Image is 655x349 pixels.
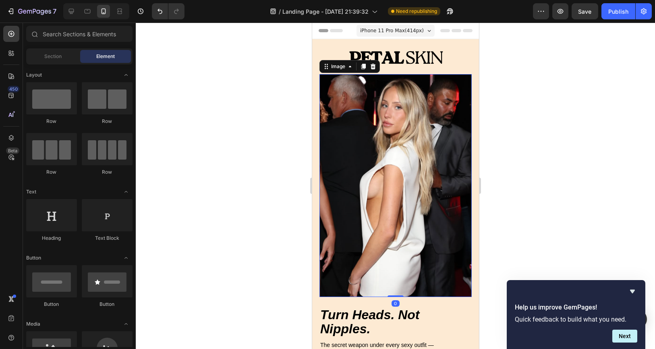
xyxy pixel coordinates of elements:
div: Text Block [82,235,133,242]
span: Media [26,320,40,328]
img: gempages_513767203451962558-2e36687d-333e-4313-8dca-5b21dc14053c.png [36,27,131,42]
button: Hide survey [628,287,637,296]
span: Toggle open [120,251,133,264]
span: Text [26,188,36,195]
div: Publish [608,7,628,16]
div: Button [26,301,77,308]
h2: Help us improve GemPages! [515,303,637,312]
div: Beta [6,147,19,154]
span: Toggle open [120,185,133,198]
div: Undo/Redo [152,3,184,19]
button: Save [572,3,598,19]
button: 7 [3,3,60,19]
button: Publish [601,3,635,19]
div: Row [82,118,133,125]
div: Button [82,301,133,308]
span: Button [26,254,41,262]
button: Next question [612,330,637,343]
span: Section [45,53,62,60]
p: Quick feedback to build what you need. [515,316,637,323]
div: Help us improve GemPages! [515,287,637,343]
span: Layout [26,71,42,79]
span: Need republishing [396,8,437,15]
p: The secret weapon under every sexy outfit — PetalSkin™ Nipple Covers make you look natural, confi... [8,319,148,341]
span: / [279,7,281,16]
div: Image [17,40,35,48]
span: Element [96,53,115,60]
span: Landing Page - [DATE] 21:39:32 [282,7,369,16]
span: Save [578,8,592,15]
div: 0 [79,278,87,284]
input: Search Sections & Elements [26,26,133,42]
p: 7 [53,6,56,16]
iframe: Design area [312,23,479,349]
div: Row [26,118,77,125]
div: Heading [26,235,77,242]
span: Toggle open [120,318,133,330]
span: Toggle open [120,69,133,81]
div: Row [82,168,133,176]
img: gempages_585264386919105181-0ada210d-3fd4-4330-bf54-9cdec0aa1108.png [7,52,160,274]
div: Row [26,168,77,176]
div: 450 [8,86,19,92]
